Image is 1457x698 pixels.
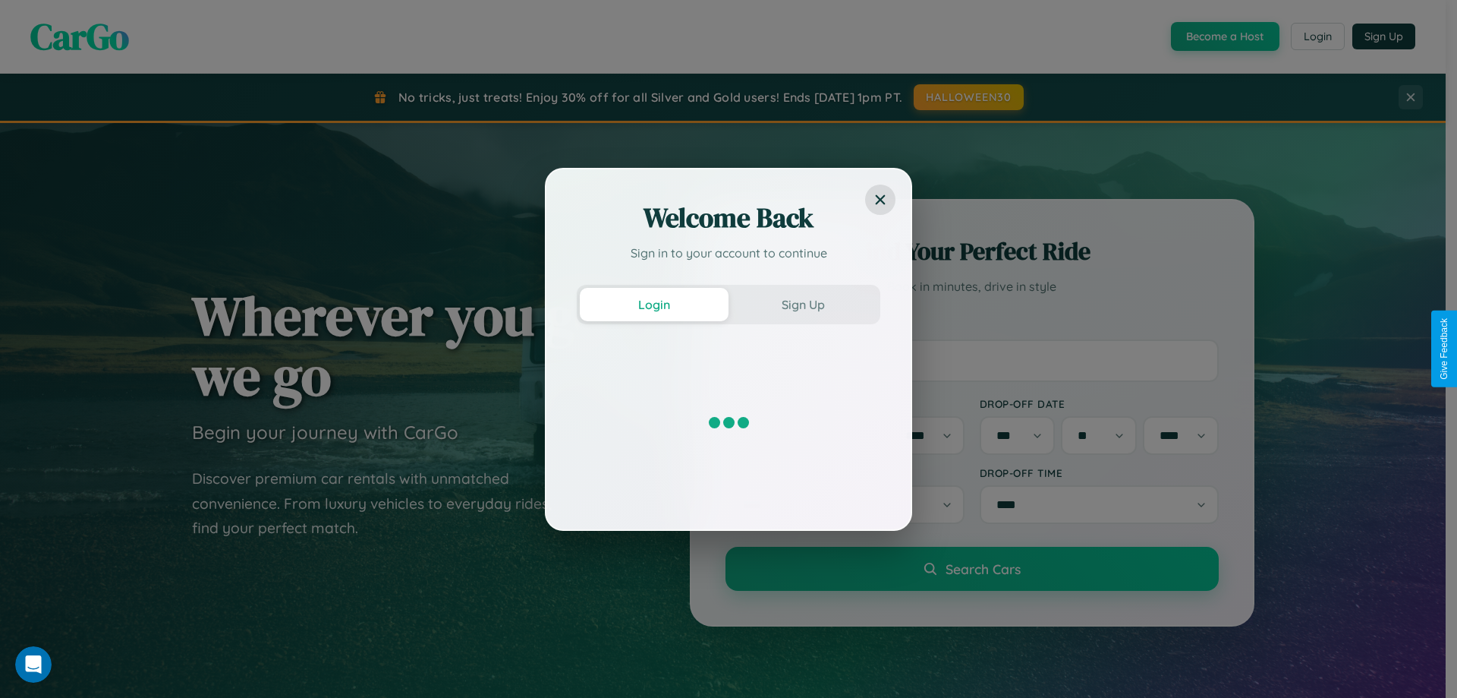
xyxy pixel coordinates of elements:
div: Give Feedback [1439,318,1449,380]
button: Login [580,288,728,321]
iframe: Intercom live chat [15,646,52,683]
p: Sign in to your account to continue [577,244,880,262]
h2: Welcome Back [577,200,880,236]
button: Sign Up [728,288,877,321]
